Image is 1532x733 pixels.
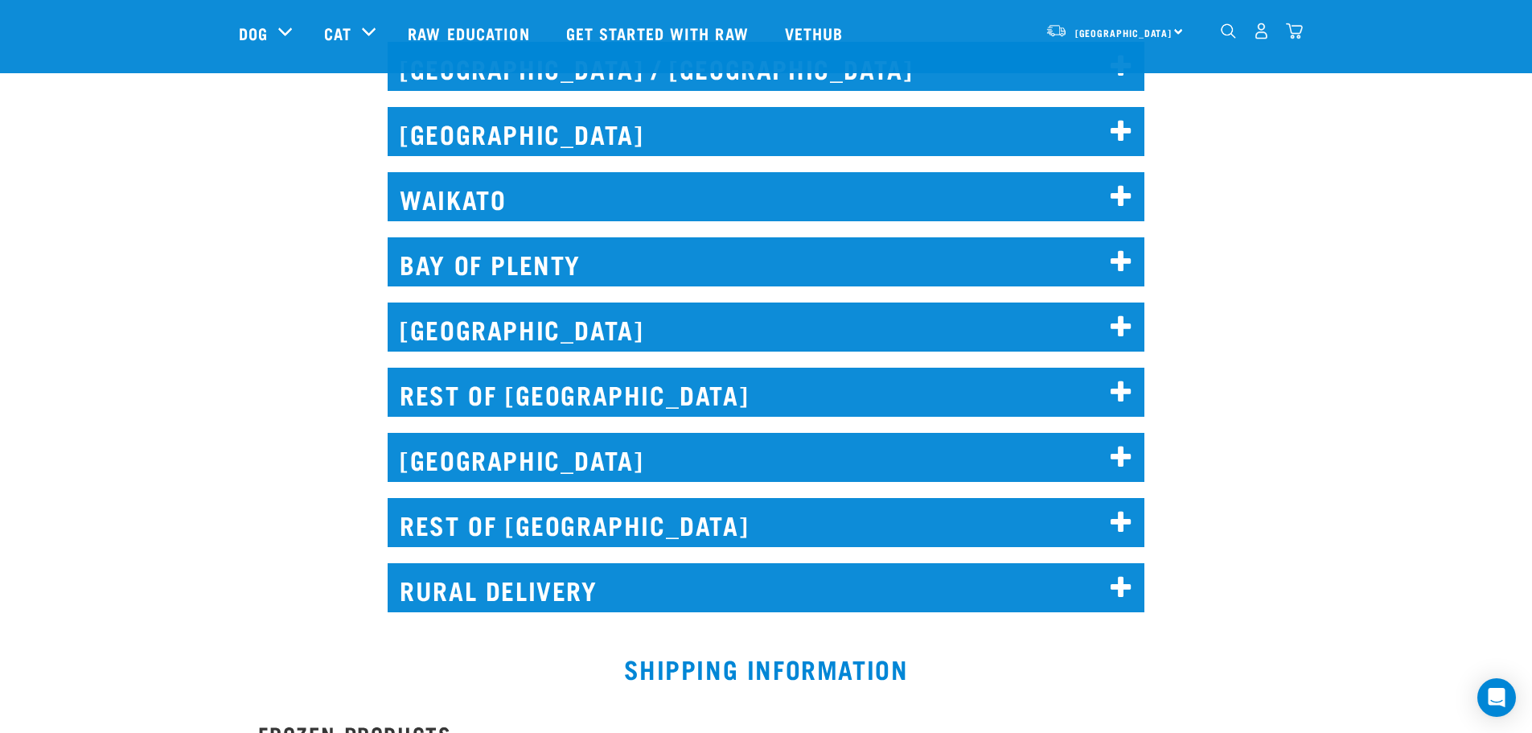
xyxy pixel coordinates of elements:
a: Vethub [769,1,864,65]
h2: REST OF [GEOGRAPHIC_DATA] [388,368,1144,417]
img: home-icon-1@2x.png [1221,23,1236,39]
h2: WAIKATO [388,172,1144,221]
span: [GEOGRAPHIC_DATA] [1075,30,1173,35]
img: user.png [1253,23,1270,39]
h2: [GEOGRAPHIC_DATA] [388,107,1144,156]
h2: [GEOGRAPHIC_DATA] [388,433,1144,482]
h2: REST OF [GEOGRAPHIC_DATA] [388,498,1144,547]
a: Cat [324,21,351,45]
a: Get started with Raw [550,1,769,65]
h2: [GEOGRAPHIC_DATA] [388,303,1144,352]
a: Dog [239,21,268,45]
img: home-icon@2x.png [1286,23,1303,39]
div: Open Intercom Messenger [1477,678,1516,717]
h2: BAY OF PLENTY [388,237,1144,286]
h2: RURAL DELIVERY [388,563,1144,612]
img: van-moving.png [1045,23,1067,38]
a: Raw Education [392,1,549,65]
